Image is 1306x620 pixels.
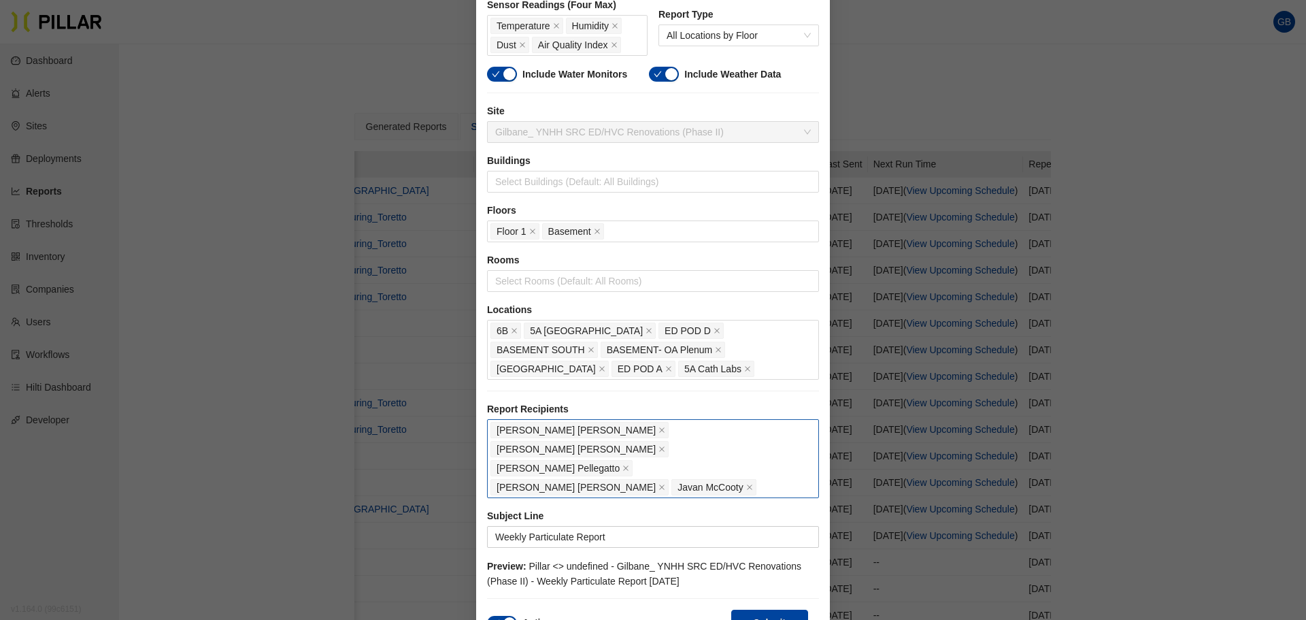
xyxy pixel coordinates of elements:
[497,361,596,376] span: [GEOGRAPHIC_DATA]
[487,402,819,417] label: Report Recipients
[588,346,595,355] span: close
[497,480,656,495] span: [PERSON_NAME] [PERSON_NAME]
[677,480,743,495] span: Javan McCooty
[487,104,819,118] label: Site
[746,484,753,492] span: close
[572,18,609,33] span: Humidity
[497,461,620,476] span: [PERSON_NAME] Pellegatto
[511,327,518,336] span: close
[618,361,663,376] span: ED POD A
[522,67,627,82] label: Include Water Monitors
[497,442,656,457] span: [PERSON_NAME] [PERSON_NAME]
[611,42,618,50] span: close
[487,561,526,572] span: Preview:
[487,303,819,317] label: Locations
[530,323,643,338] span: 5A [GEOGRAPHIC_DATA]
[538,37,608,52] span: Air Quality Index
[612,22,618,31] span: close
[715,346,722,355] span: close
[487,509,819,523] label: Subject Line
[658,446,665,454] span: close
[497,423,656,438] span: [PERSON_NAME] [PERSON_NAME]
[497,37,516,52] span: Dust
[599,365,605,374] span: close
[665,323,711,338] span: ED POD D
[487,559,819,589] p: Pillar <> undefined - Gilbane_ YNHH SRC ED/HVC Renovations (Phase II) - Weekly Particulate Report...
[553,22,560,31] span: close
[714,327,720,336] span: close
[744,365,751,374] span: close
[654,70,662,78] span: check
[487,526,819,548] input: Email Subject Line
[497,224,526,239] span: Floor 1
[487,154,819,168] label: Buildings
[684,67,781,82] label: Include Weather Data
[658,7,819,22] label: Report Type
[594,228,601,236] span: close
[658,484,665,492] span: close
[658,427,665,435] span: close
[497,323,508,338] span: 6B
[684,361,741,376] span: 5A Cath Labs
[646,327,652,336] span: close
[497,342,585,357] span: BASEMENT SOUTH
[487,203,819,218] label: Floors
[548,224,591,239] span: Basement
[497,18,550,33] span: Temperature
[492,70,500,78] span: check
[529,228,536,236] span: close
[607,342,713,357] span: BASEMENT- OA Plenum
[622,465,629,473] span: close
[519,42,526,50] span: close
[487,253,819,267] label: Rooms
[495,122,811,142] span: Gilbane_ YNHH SRC ED/HVC Renovations (Phase II)
[665,365,672,374] span: close
[667,25,811,46] span: All Locations by Floor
